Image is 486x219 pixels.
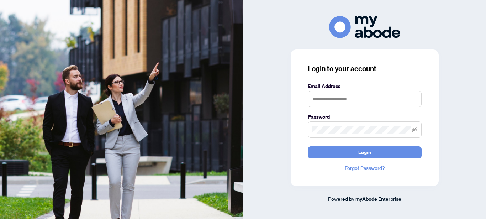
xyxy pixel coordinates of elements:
h3: Login to your account [308,64,422,74]
span: eye-invisible [412,127,417,132]
label: Email Address [308,82,422,90]
a: myAbode [355,195,377,203]
img: ma-logo [329,16,400,38]
span: Enterprise [378,195,401,202]
button: Login [308,146,422,158]
span: Login [358,147,371,158]
a: Forgot Password? [308,164,422,172]
label: Password [308,113,422,121]
span: Powered by [328,195,354,202]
